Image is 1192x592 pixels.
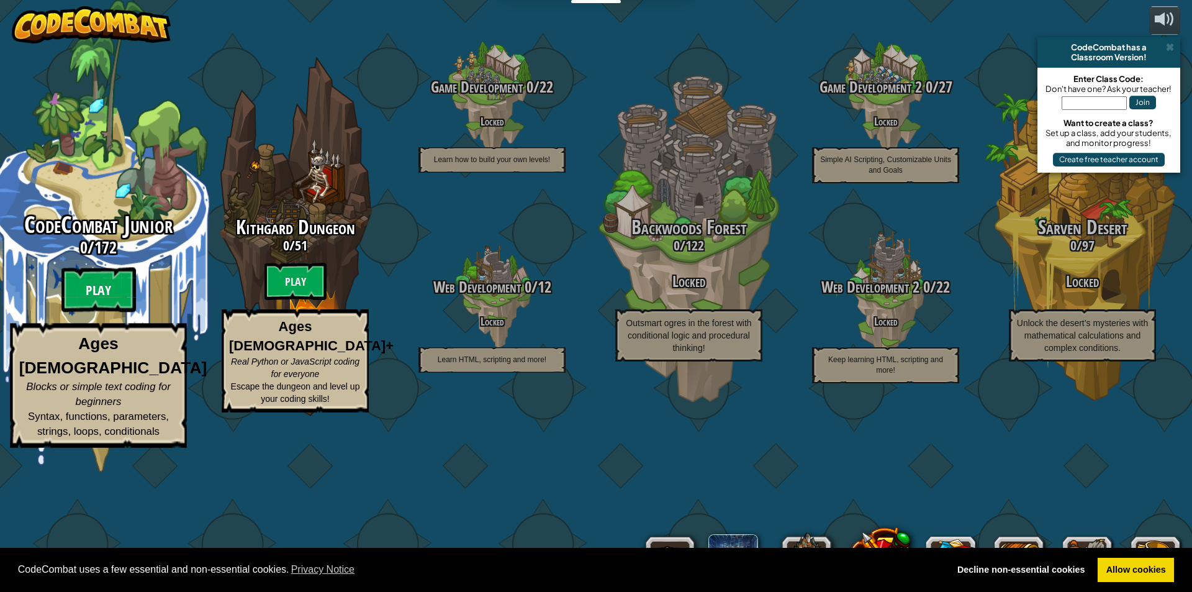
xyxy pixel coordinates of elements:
btn: Play [61,268,136,312]
span: 0 [919,276,930,298]
span: 0 [80,236,88,258]
span: Backwoods Forest [631,214,747,240]
a: learn more about cookies [289,560,357,579]
span: Syntax, functions, parameters, strings, loops, conditionals [28,411,169,437]
h3: / [984,238,1181,253]
span: 0 [523,76,533,98]
h4: Locked [787,316,984,327]
span: CodeCombat uses a few essential and non-essential cookies. [18,560,939,579]
span: Blocks or simple text coding for beginners [26,381,171,408]
div: Enter Class Code: [1044,74,1174,84]
span: 51 [295,236,307,255]
span: 0 [1070,236,1077,255]
h4: Locked [394,316,590,327]
h4: Locked [787,116,984,127]
span: Game Development 2 [819,76,922,98]
span: Learn HTML, scripting and more! [438,355,546,364]
h3: / [787,79,984,96]
span: Simple AI Scripting, Customizable Units and Goals [820,155,951,175]
span: Game Development [431,76,523,98]
span: Learn how to build your own levels! [434,155,550,164]
a: allow cookies [1098,558,1174,583]
span: CodeCombat Junior [24,209,173,241]
span: 172 [94,236,117,258]
span: Web Development 2 [821,276,919,298]
span: Outsmart ogres in the forest with conditional logic and procedural thinking! [626,318,751,353]
span: 27 [939,76,952,98]
button: Join [1129,96,1156,109]
div: Don't have one? Ask your teacher! [1044,84,1174,94]
div: CodeCombat has a [1042,42,1175,52]
h3: / [394,279,590,296]
span: 0 [521,276,531,298]
h3: / [394,79,590,96]
div: Want to create a class? [1044,118,1174,128]
div: Classroom Version! [1042,52,1175,62]
span: 97 [1082,236,1095,255]
strong: Ages [DEMOGRAPHIC_DATA] [19,335,207,377]
button: Create free teacher account [1053,153,1165,166]
h3: Locked [984,273,1181,290]
span: 0 [674,236,680,255]
div: Set up a class, add your students, and monitor progress! [1044,128,1174,148]
span: Escape the dungeon and level up your coding skills! [231,381,360,404]
a: deny cookies [949,558,1093,583]
button: Adjust volume [1149,6,1180,35]
img: CodeCombat - Learn how to code by playing a game [12,6,171,43]
span: Sarven Desert [1038,214,1127,240]
h4: Locked [394,116,590,127]
span: Keep learning HTML, scripting and more! [828,355,943,375]
span: 122 [685,236,704,255]
h3: Locked [590,273,787,290]
span: 22 [936,276,950,298]
h3: / [787,279,984,296]
span: Real Python or JavaScript coding for everyone [231,357,359,379]
span: Unlock the desert’s mysteries with mathematical calculations and complex conditions. [1017,318,1148,353]
span: 0 [922,76,932,98]
span: 22 [540,76,553,98]
span: Web Development [433,276,521,298]
span: 12 [538,276,551,298]
div: Complete previous world to unlock [197,39,394,433]
span: 0 [283,236,289,255]
h3: / [197,238,394,253]
span: Kithgard Dungeon [236,214,355,240]
h3: / [590,238,787,253]
btn: Play [264,263,327,300]
strong: Ages [DEMOGRAPHIC_DATA]+ [229,319,394,353]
